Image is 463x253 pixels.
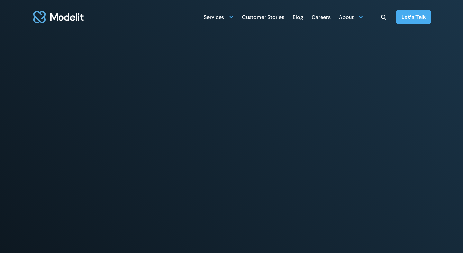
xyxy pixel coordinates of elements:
a: Customer Stories [242,11,284,23]
div: Services [204,12,224,24]
div: Customer Stories [242,12,284,24]
img: modelit logo [32,7,85,27]
div: About [339,12,354,24]
a: Careers [312,11,331,23]
div: Blog [293,12,303,24]
a: Let’s Talk [396,10,431,24]
div: Let’s Talk [401,13,426,21]
a: Blog [293,11,303,23]
div: Careers [312,12,331,24]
